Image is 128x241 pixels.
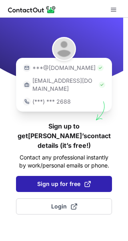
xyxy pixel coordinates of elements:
[23,98,31,106] img: https://contactout.com/extension/app/static/media/login-phone-icon.bacfcb865e29de816d437549d7f4cb...
[51,202,77,210] span: Login
[99,82,105,88] img: Check Icon
[16,153,112,170] p: Contact any professional instantly by work/personal emails or phone.
[37,180,91,188] span: Sign up for free
[16,121,112,150] h1: Sign up to get [PERSON_NAME]’s contact details (it’s free!)
[23,64,31,72] img: https://contactout.com/extension/app/static/media/login-email-icon.f64bce713bb5cd1896fef81aa7b14a...
[97,65,104,71] img: Check Icon
[32,64,96,72] p: ***@[DOMAIN_NAME]
[52,37,76,61] img: peter lo
[16,176,112,192] button: Sign up for free
[8,5,56,14] img: ContactOut v5.3.10
[16,198,112,214] button: Login
[32,77,97,93] p: [EMAIL_ADDRESS][DOMAIN_NAME]
[23,81,31,89] img: https://contactout.com/extension/app/static/media/login-work-icon.638a5007170bc45168077fde17b29a1...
